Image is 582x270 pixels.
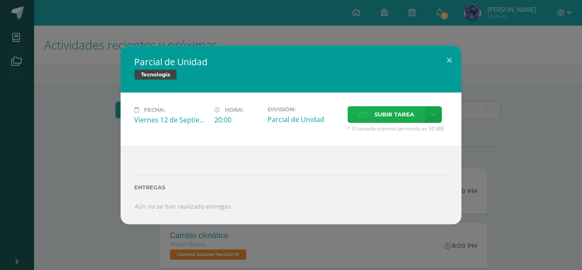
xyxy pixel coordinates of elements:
h2: Parcial de Unidad [134,56,448,68]
span: Fecha: [144,107,165,113]
span: Tecnología [134,70,177,80]
div: Parcial de Unidad [268,115,341,124]
label: Entregas [134,184,448,191]
i: Aún no se han realizado entregas [134,202,230,210]
span: Subir tarea [375,107,414,122]
div: Viernes 12 de Septiembre [134,115,207,125]
label: División: [268,106,341,113]
span: Hora: [225,107,243,113]
button: Close (Esc) [437,46,461,75]
div: 20:00 [214,115,261,125]
span: * El tamaño máximo permitido es 50 MB [348,125,448,132]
